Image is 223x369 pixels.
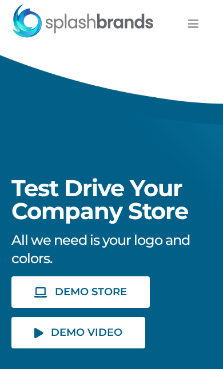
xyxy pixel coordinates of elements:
[55,286,127,298] span: DEMO STORE
[51,327,122,339] span: DEMO VIDEO
[11,276,150,308] a: DEMO STORE
[188,18,200,30] a: Toggle mobile menu
[11,3,154,38] img: SplashBrands.com Logo
[11,174,188,225] span: Test Drive Your Company Store
[11,232,190,267] span: All we need is your logo and colors.
[11,317,145,348] a: DEMO VIDEO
